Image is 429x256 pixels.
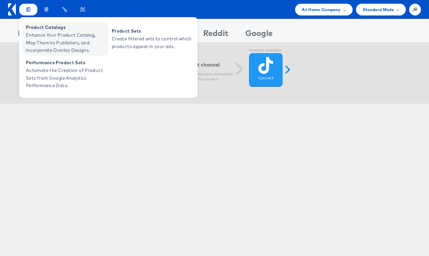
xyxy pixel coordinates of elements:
[112,35,192,50] span: Create filtered sets to control which products appear in your ads.
[363,6,394,13] span: Standard Mode
[26,59,107,67] span: Performance Product Sets
[112,27,192,35] span: Product Sets
[245,27,273,42] div: Google
[166,71,233,82] p: Give channel permissions and select accounts to connect
[23,58,108,91] a: Performance Product Sets Automate the Creation of Product Sets from Google Analytics Performance ...
[23,22,108,56] a: Product Catalogs Enhance Your Product Catalog, Map Them to Publishers, and Incorporate Overlay De...
[18,27,38,42] div: Meta
[26,31,107,54] span: Enhance Your Product Catalog, Map Them to Publishers, and Incorporate Overlay Designs.
[108,22,194,56] a: Product Sets Create filtered sets to control which products appear in your ads.
[26,24,107,31] span: Product Catalogs
[26,67,107,89] span: Automate the Creation of Product Sets from Google Analytics Performance Data.
[249,48,283,53] label: Channel available
[249,53,283,87] a: Connect
[166,62,233,68] h6: Connect channel
[302,6,341,13] span: At Home Company
[203,27,228,42] div: Reddit
[412,7,418,12] span: JR
[258,76,274,81] label: Connect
